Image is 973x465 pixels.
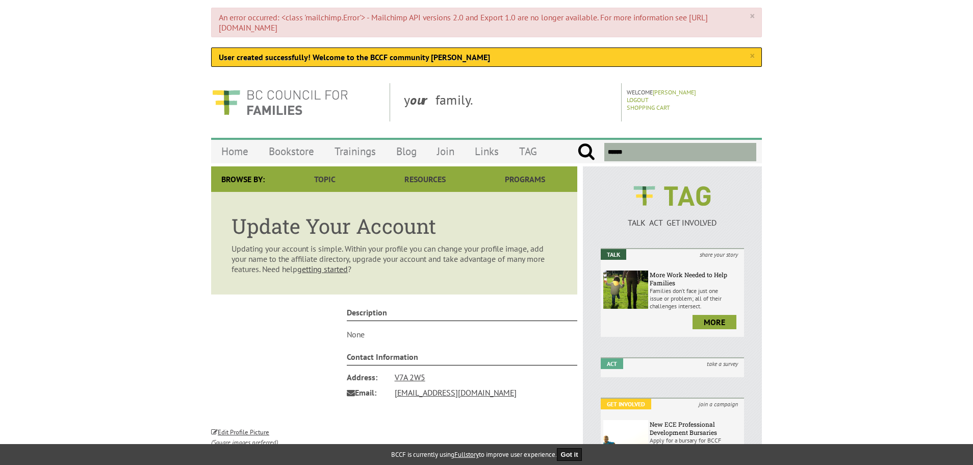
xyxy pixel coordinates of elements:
a: Blog [386,139,427,163]
p: Families don’t face just one issue or problem; all of their challenges intersect. [650,287,741,310]
i: (Square images preferred) [211,438,278,447]
a: Edit Profile Picture [211,426,269,436]
h6: More Work Needed to Help Families [650,271,741,287]
a: Logout [627,96,649,104]
h4: Description [347,307,578,321]
a: Links [465,139,509,163]
a: × [750,51,754,61]
div: User created successfully! Welcome to the BCCF community [PERSON_NAME] [211,47,762,67]
em: Talk [601,249,626,260]
a: Programs [475,166,575,192]
a: Bookstore [259,139,324,163]
a: Resources [375,166,475,192]
i: share your story [694,249,744,260]
a: Shopping Cart [627,104,670,111]
a: Join [427,139,465,163]
img: BCCF's TAG Logo [626,177,718,215]
a: V7A 2W5 [395,372,425,382]
input: Submit [577,143,595,161]
span: Address [347,370,388,385]
div: y family. [396,83,622,121]
a: × [750,11,754,21]
button: Got it [557,448,582,461]
a: getting started [297,264,348,274]
span: Email [347,385,388,400]
a: TALK ACT GET INVOLVED [601,207,744,228]
small: Edit Profile Picture [211,428,269,436]
a: Trainings [324,139,386,163]
a: Fullstory [454,450,479,459]
h1: Update Your Account [232,212,557,239]
em: Act [601,358,623,369]
p: TALK ACT GET INVOLVED [601,217,744,228]
div: An error occurred: <class 'mailchimp.Error'> - Mailchimp API versions 2.0 and Export 1.0 are no l... [211,8,762,37]
i: take a survey [701,358,744,369]
p: Apply for a bursary for BCCF trainings [650,436,741,452]
article: Updating your account is simple. Within your profile you can change your profile image, add your ... [211,192,577,295]
a: [PERSON_NAME] [653,88,696,96]
a: [EMAIL_ADDRESS][DOMAIN_NAME] [395,387,517,398]
strong: our [410,91,436,108]
em: Get Involved [601,399,651,409]
img: BC Council for FAMILIES [211,83,349,121]
a: more [693,315,736,329]
p: None [347,329,578,339]
a: Home [211,139,259,163]
p: Welcome [627,88,759,96]
a: TAG [509,139,547,163]
i: join a campaign [693,399,744,409]
a: Topic [275,166,375,192]
h4: Contact Information [347,352,578,365]
div: Browse By: [211,166,275,192]
h6: New ECE Professional Development Bursaries [650,420,741,436]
